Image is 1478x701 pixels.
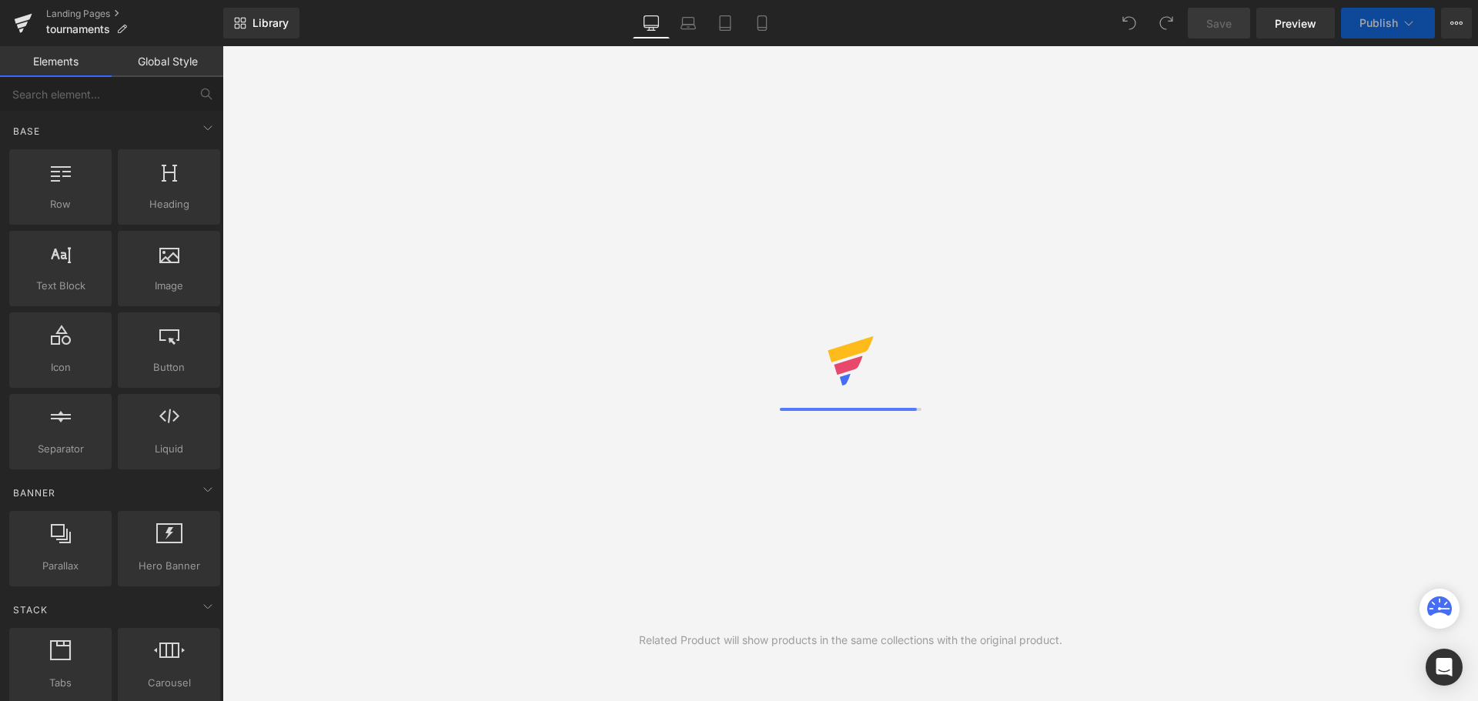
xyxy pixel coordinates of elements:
span: Publish [1359,17,1398,29]
button: Publish [1341,8,1435,38]
span: Base [12,124,42,139]
button: Redo [1151,8,1182,38]
span: Row [14,196,107,212]
span: Image [122,278,216,294]
span: Separator [14,441,107,457]
a: Laptop [670,8,707,38]
span: Hero Banner [122,558,216,574]
span: Tabs [14,675,107,691]
span: Banner [12,486,57,500]
button: Undo [1114,8,1145,38]
div: Open Intercom Messenger [1426,649,1463,686]
a: Desktop [633,8,670,38]
button: More [1441,8,1472,38]
a: Landing Pages [46,8,223,20]
span: Button [122,359,216,376]
span: Carousel [122,675,216,691]
span: Stack [12,603,49,617]
a: Preview [1256,8,1335,38]
span: tournaments [46,23,110,35]
a: Mobile [744,8,781,38]
span: Parallax [14,558,107,574]
span: Text Block [14,278,107,294]
span: Liquid [122,441,216,457]
span: Library [252,16,289,30]
a: Global Style [112,46,223,77]
a: Tablet [707,8,744,38]
span: Preview [1275,15,1316,32]
span: Heading [122,196,216,212]
span: Save [1206,15,1232,32]
span: Icon [14,359,107,376]
a: New Library [223,8,299,38]
div: Related Product will show products in the same collections with the original product. [639,632,1062,649]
